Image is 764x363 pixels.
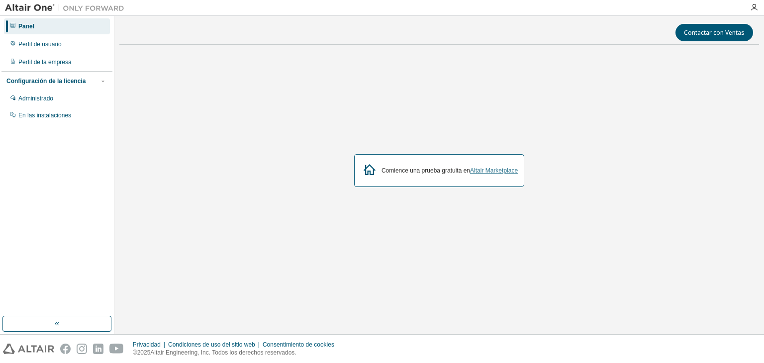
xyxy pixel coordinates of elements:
img: linkedin.svg [93,344,103,354]
font: Perfil de usuario [18,41,62,48]
font: 2025 [137,349,151,356]
font: Condiciones de uso del sitio web [168,341,255,348]
font: Administrado [18,95,53,102]
font: Perfil de la empresa [18,59,72,66]
font: Contactar con Ventas [684,28,745,37]
img: youtube.svg [109,344,124,354]
font: Comience una prueba gratuita en [382,167,470,174]
img: instagram.svg [77,344,87,354]
img: facebook.svg [60,344,71,354]
button: Contactar con Ventas [675,24,753,41]
font: Configuración de la licencia [6,78,86,85]
a: Altair Marketplace [470,167,518,174]
img: Altair Uno [5,3,129,13]
font: Altair Engineering, Inc. Todos los derechos reservados. [150,349,296,356]
font: © [133,349,137,356]
font: Consentimiento de cookies [263,341,334,348]
font: En las instalaciones [18,112,71,119]
font: Privacidad [133,341,161,348]
img: altair_logo.svg [3,344,54,354]
font: Panel [18,23,34,30]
